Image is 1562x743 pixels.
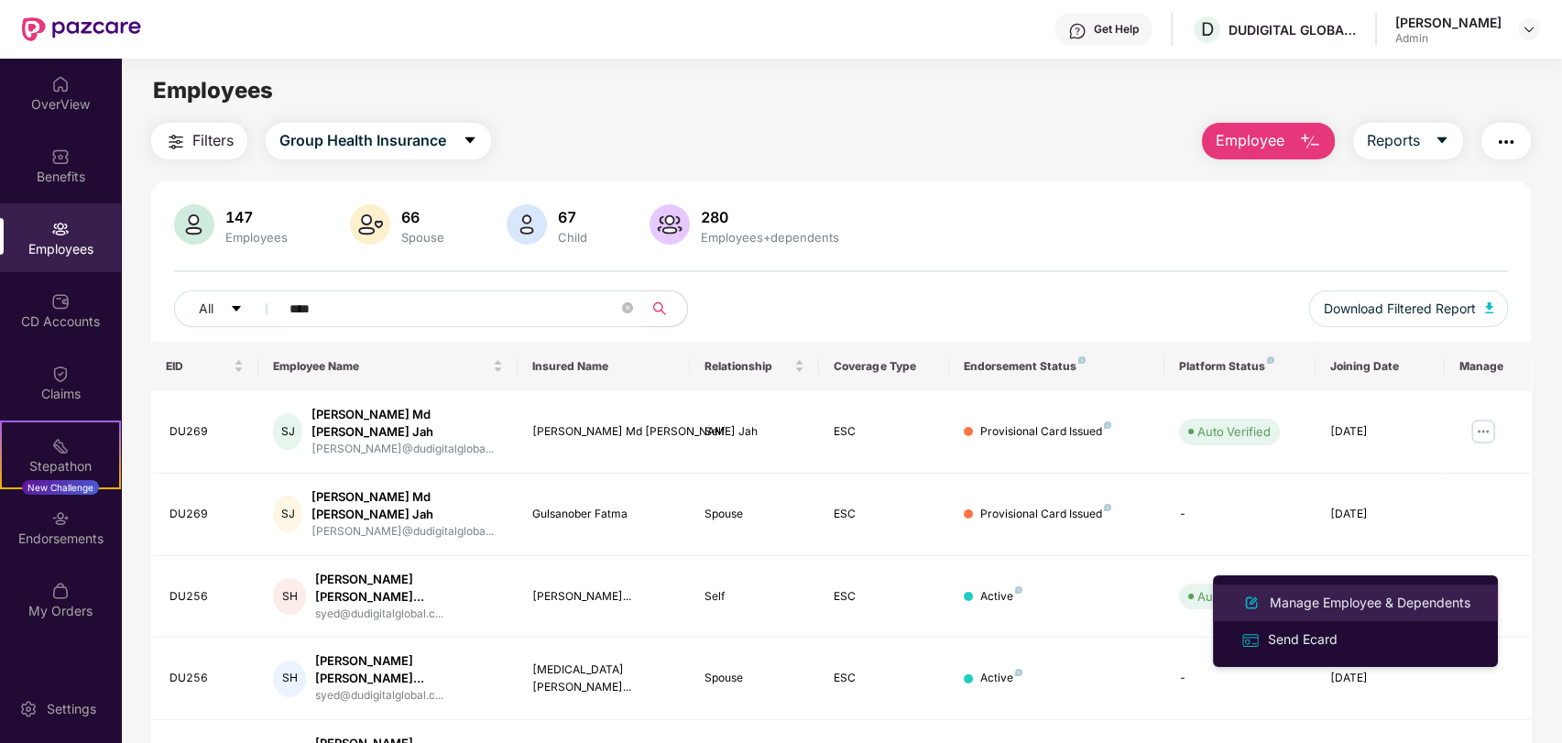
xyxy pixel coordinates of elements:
[1240,592,1262,614] img: svg+xml;base64,PHN2ZyB4bWxucz0iaHR0cDovL3d3dy53My5vcmcvMjAwMC9zdmciIHhtbG5zOnhsaW5rPSJodHRwOi8vd3...
[174,290,286,327] button: Allcaret-down
[1330,506,1430,523] div: [DATE]
[1179,359,1301,374] div: Platform Status
[174,204,214,245] img: svg+xml;base64,PHN2ZyB4bWxucz0iaHR0cDovL3d3dy53My5vcmcvMjAwMC9zdmciIHhtbG5zOnhsaW5rPSJodHRwOi8vd3...
[1267,356,1274,364] img: svg+xml;base64,PHN2ZyB4bWxucz0iaHR0cDovL3d3dy53My5vcmcvMjAwMC9zdmciIHdpZHRoPSI4IiBoZWlnaHQ9IjgiIH...
[22,480,99,495] div: New Challenge
[980,588,1022,606] div: Active
[980,670,1022,687] div: Active
[507,204,547,245] img: svg+xml;base64,PHN2ZyB4bWxucz0iaHR0cDovL3d3dy53My5vcmcvMjAwMC9zdmciIHhtbG5zOnhsaW5rPSJodHRwOi8vd3...
[51,509,70,528] img: svg+xml;base64,PHN2ZyBpZD0iRW5kb3JzZW1lbnRzIiB4bWxucz0iaHR0cDovL3d3dy53My5vcmcvMjAwMC9zdmciIHdpZH...
[705,506,804,523] div: Spouse
[311,441,503,458] div: [PERSON_NAME]@dudigitalgloba...
[199,299,213,319] span: All
[315,606,503,623] div: syed@dudigitalglobal.c...
[834,588,934,606] div: ESC
[1445,342,1531,391] th: Manage
[1164,474,1316,556] td: -
[169,588,245,606] div: DU256
[1485,302,1494,313] img: svg+xml;base64,PHN2ZyB4bWxucz0iaHR0cDovL3d3dy53My5vcmcvMjAwMC9zdmciIHhtbG5zOnhsaW5rPSJodHRwOi8vd3...
[22,17,141,41] img: New Pazcare Logo
[705,359,791,374] span: Relationship
[532,506,675,523] div: Gulsanober Fatma
[1330,670,1430,687] div: [DATE]
[41,700,102,718] div: Settings
[1078,356,1086,364] img: svg+xml;base64,PHN2ZyB4bWxucz0iaHR0cDovL3d3dy53My5vcmcvMjAwMC9zdmciIHdpZHRoPSI4IiBoZWlnaHQ9IjgiIH...
[622,300,633,318] span: close-circle
[153,77,273,104] span: Employees
[1266,593,1474,613] div: Manage Employee & Dependents
[518,342,690,391] th: Insured Name
[151,123,247,159] button: Filters
[1197,422,1271,441] div: Auto Verified
[311,488,503,523] div: [PERSON_NAME] Md [PERSON_NAME] Jah
[315,652,503,687] div: [PERSON_NAME] [PERSON_NAME]...
[650,204,690,245] img: svg+xml;base64,PHN2ZyB4bWxucz0iaHR0cDovL3d3dy53My5vcmcvMjAwMC9zdmciIHhtbG5zOnhsaW5rPSJodHRwOi8vd3...
[311,406,503,441] div: [PERSON_NAME] Md [PERSON_NAME] Jah
[705,670,804,687] div: Spouse
[273,496,301,532] div: SJ
[169,670,245,687] div: DU256
[350,204,390,245] img: svg+xml;base64,PHN2ZyB4bWxucz0iaHR0cDovL3d3dy53My5vcmcvMjAwMC9zdmciIHhtbG5zOnhsaW5rPSJodHRwOi8vd3...
[398,230,448,245] div: Spouse
[697,230,843,245] div: Employees+dependents
[642,290,688,327] button: search
[1367,129,1420,152] span: Reports
[463,133,477,149] span: caret-down
[51,437,70,455] img: svg+xml;base64,PHN2ZyB4bWxucz0iaHR0cDovL3d3dy53My5vcmcvMjAwMC9zdmciIHdpZHRoPSIyMSIgaGVpZ2h0PSIyMC...
[705,588,804,606] div: Self
[1201,18,1214,40] span: D
[1240,630,1261,650] img: svg+xml;base64,PHN2ZyB4bWxucz0iaHR0cDovL3d3dy53My5vcmcvMjAwMC9zdmciIHdpZHRoPSIxNiIgaGVpZ2h0PSIxNi...
[554,208,591,226] div: 67
[690,342,819,391] th: Relationship
[1395,14,1502,31] div: [PERSON_NAME]
[705,423,804,441] div: Self
[980,506,1111,523] div: Provisional Card Issued
[273,578,306,615] div: SH
[1229,21,1357,38] div: DUDIGITAL GLOBAL LIMITED
[165,131,187,153] img: svg+xml;base64,PHN2ZyB4bWxucz0iaHR0cDovL3d3dy53My5vcmcvMjAwMC9zdmciIHdpZHRoPSIyNCIgaGVpZ2h0PSIyNC...
[1522,22,1536,37] img: svg+xml;base64,PHN2ZyBpZD0iRHJvcGRvd24tMzJ4MzIiIHhtbG5zPSJodHRwOi8vd3d3LnczLm9yZy8yMDAwL3N2ZyIgd2...
[1264,629,1341,650] div: Send Ecard
[273,413,301,450] div: SJ
[964,359,1150,374] div: Endorsement Status
[51,148,70,166] img: svg+xml;base64,PHN2ZyBpZD0iQmVuZWZpdHMiIHhtbG5zPSJodHRwOi8vd3d3LnczLm9yZy8yMDAwL3N2ZyIgd2lkdGg9Ij...
[315,571,503,606] div: [PERSON_NAME] [PERSON_NAME]...
[1202,123,1335,159] button: Employee
[1316,342,1445,391] th: Joining Date
[51,292,70,311] img: svg+xml;base64,PHN2ZyBpZD0iQ0RfQWNjb3VudHMiIGRhdGEtbmFtZT0iQ0QgQWNjb3VudHMiIHhtbG5zPSJodHRwOi8vd3...
[1299,131,1321,153] img: svg+xml;base64,PHN2ZyB4bWxucz0iaHR0cDovL3d3dy53My5vcmcvMjAwMC9zdmciIHhtbG5zOnhsaW5rPSJodHRwOi8vd3...
[151,342,259,391] th: EID
[273,359,488,374] span: Employee Name
[1164,638,1316,720] td: -
[1197,587,1271,606] div: Auto Verified
[622,302,633,313] span: close-circle
[1068,22,1087,40] img: svg+xml;base64,PHN2ZyBpZD0iSGVscC0zMngzMiIgeG1sbnM9Imh0dHA6Ly93d3cudzMub3JnLzIwMDAvc3ZnIiB3aWR0aD...
[1395,31,1502,46] div: Admin
[819,342,948,391] th: Coverage Type
[51,75,70,93] img: svg+xml;base64,PHN2ZyBpZD0iSG9tZSIgeG1sbnM9Imh0dHA6Ly93d3cudzMub3JnLzIwMDAvc3ZnIiB3aWR0aD0iMjAiIG...
[532,423,675,441] div: [PERSON_NAME] Md [PERSON_NAME] Jah
[1104,504,1111,511] img: svg+xml;base64,PHN2ZyB4bWxucz0iaHR0cDovL3d3dy53My5vcmcvMjAwMC9zdmciIHdpZHRoPSI4IiBoZWlnaHQ9IjgiIH...
[51,365,70,383] img: svg+xml;base64,PHN2ZyBpZD0iQ2xhaW0iIHhtbG5zPSJodHRwOi8vd3d3LnczLm9yZy8yMDAwL3N2ZyIgd2lkdGg9IjIwIi...
[1216,129,1284,152] span: Employee
[1495,131,1517,153] img: svg+xml;base64,PHN2ZyB4bWxucz0iaHR0cDovL3d3dy53My5vcmcvMjAwMC9zdmciIHdpZHRoPSIyNCIgaGVpZ2h0PSIyNC...
[266,123,491,159] button: Group Health Insurancecaret-down
[230,302,243,317] span: caret-down
[1469,417,1498,446] img: manageButton
[834,506,934,523] div: ESC
[192,129,234,152] span: Filters
[169,423,245,441] div: DU269
[279,129,446,152] span: Group Health Insurance
[2,457,119,475] div: Stepathon
[273,661,306,697] div: SH
[1330,423,1430,441] div: [DATE]
[1353,123,1463,159] button: Reportscaret-down
[980,423,1111,441] div: Provisional Card Issued
[834,670,934,687] div: ESC
[315,687,503,705] div: syed@dudigitalglobal.c...
[51,582,70,600] img: svg+xml;base64,PHN2ZyBpZD0iTXlfT3JkZXJzIiBkYXRhLW5hbWU9Ik15IE9yZGVycyIgeG1sbnM9Imh0dHA6Ly93d3cudz...
[834,423,934,441] div: ESC
[311,523,503,541] div: [PERSON_NAME]@dudigitalgloba...
[19,700,38,718] img: svg+xml;base64,PHN2ZyBpZD0iU2V0dGluZy0yMHgyMCIgeG1sbnM9Imh0dHA6Ly93d3cudzMub3JnLzIwMDAvc3ZnIiB3aW...
[1435,133,1449,149] span: caret-down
